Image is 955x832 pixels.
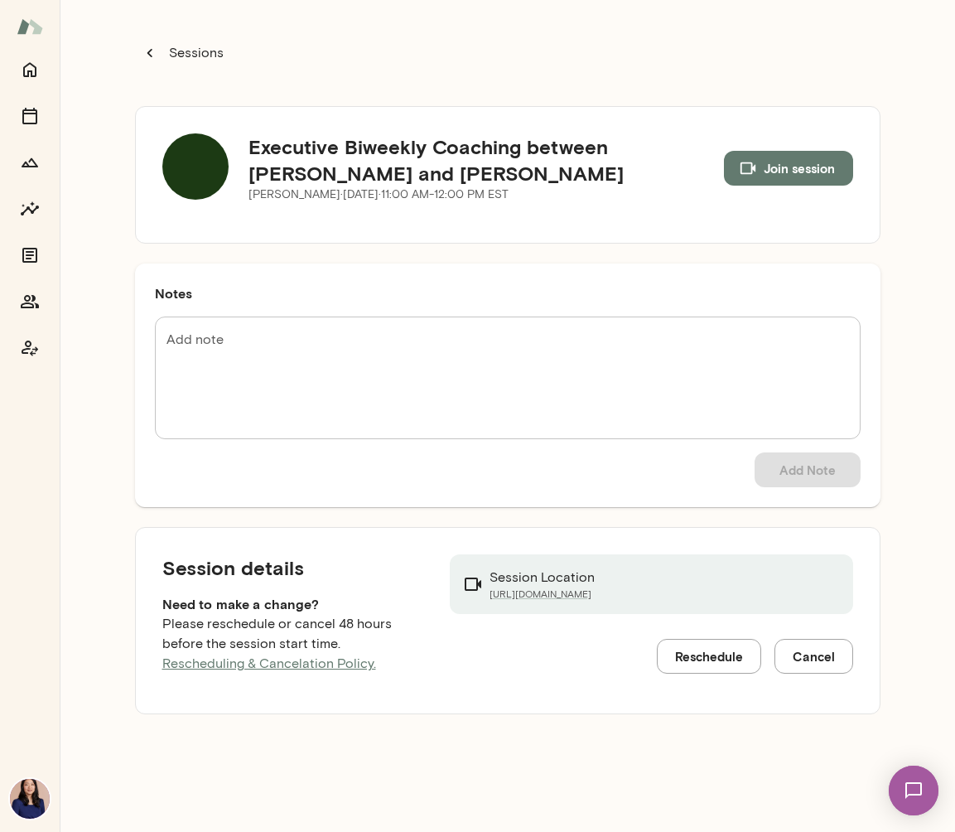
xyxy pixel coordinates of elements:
[248,186,724,203] p: [PERSON_NAME] · [DATE] · 11:00 AM-12:00 PM EST
[166,43,224,63] p: Sessions
[17,11,43,42] img: Mento
[135,36,233,70] button: Sessions
[162,594,424,614] h6: Need to make a change?
[162,133,229,200] img: Monica Chin
[774,639,853,674] button: Cancel
[13,53,46,86] button: Home
[155,283,861,303] h6: Notes
[13,285,46,318] button: Members
[13,99,46,133] button: Sessions
[724,151,853,186] button: Join session
[10,779,50,819] img: Leah Kim
[13,192,46,225] button: Insights
[13,146,46,179] button: Growth Plan
[162,554,424,581] h5: Session details
[13,239,46,272] button: Documents
[13,331,46,365] button: Coach app
[248,133,724,186] h5: Executive Biweekly Coaching between [PERSON_NAME] and [PERSON_NAME]
[490,588,595,601] a: [URL][DOMAIN_NAME]
[162,655,376,671] a: Rescheduling & Cancelation Policy.
[657,639,761,674] button: Reschedule
[162,614,424,674] p: Please reschedule or cancel 48 hours before the session start time.
[490,568,595,588] p: Session Location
